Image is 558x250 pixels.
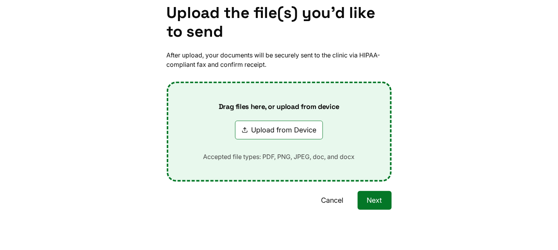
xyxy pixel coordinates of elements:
[312,191,353,210] button: Cancel
[167,4,392,41] h1: Upload the file(s) you'd like to send
[167,50,392,69] p: After upload, your documents will be securely sent to the clinic via HIPAA-compliant fax and conf...
[235,121,323,139] button: Upload from Device
[206,102,352,111] p: Drag files here, or upload from device
[191,152,367,161] p: Accepted file types: PDF, PNG, JPEG, doc, and docx
[358,191,392,210] button: Next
